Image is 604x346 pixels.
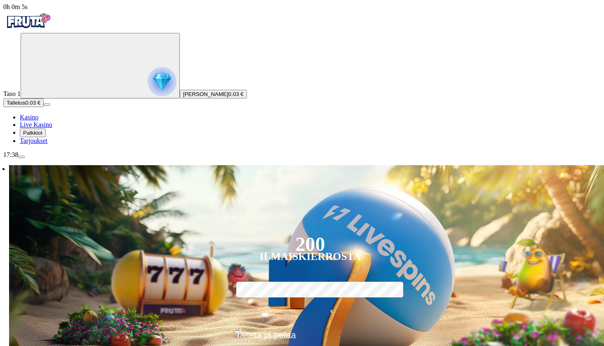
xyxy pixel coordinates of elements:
span: [PERSON_NAME] [183,91,228,97]
button: reward progress [21,33,180,98]
span: user session time [3,3,28,10]
a: poker-chip iconLive Kasino [20,121,52,128]
button: [PERSON_NAME]0.03 € [180,90,247,98]
span: 0.03 € [25,100,40,106]
img: Fruta [3,11,53,31]
span: 17:38 [3,151,18,158]
a: gift-inverted iconTarjoukset [20,137,47,144]
span: € [331,308,333,316]
span: Kasino [20,114,38,121]
span: Taso 1 [3,90,21,97]
img: reward progress [148,67,176,96]
span: 0.03 € [228,91,244,97]
span: Tarjoukset [20,137,47,144]
button: Talletusplus icon0.03 € [3,98,44,107]
nav: Primary [3,11,601,145]
span: Talletus [7,100,25,106]
label: 50 € [234,281,283,304]
a: Fruta [3,26,53,33]
div: Ilmaiskierrosta [260,252,361,262]
button: reward iconPalkkiot [20,129,46,137]
div: 200 [295,239,325,249]
a: diamond iconKasino [20,114,38,121]
label: 150 € [286,281,335,304]
span: Palkkiot [23,130,42,136]
span: € [240,327,242,332]
button: menu [18,156,25,158]
button: menu [44,103,50,106]
span: Live Kasino [20,121,52,128]
label: 250 € [338,281,386,304]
